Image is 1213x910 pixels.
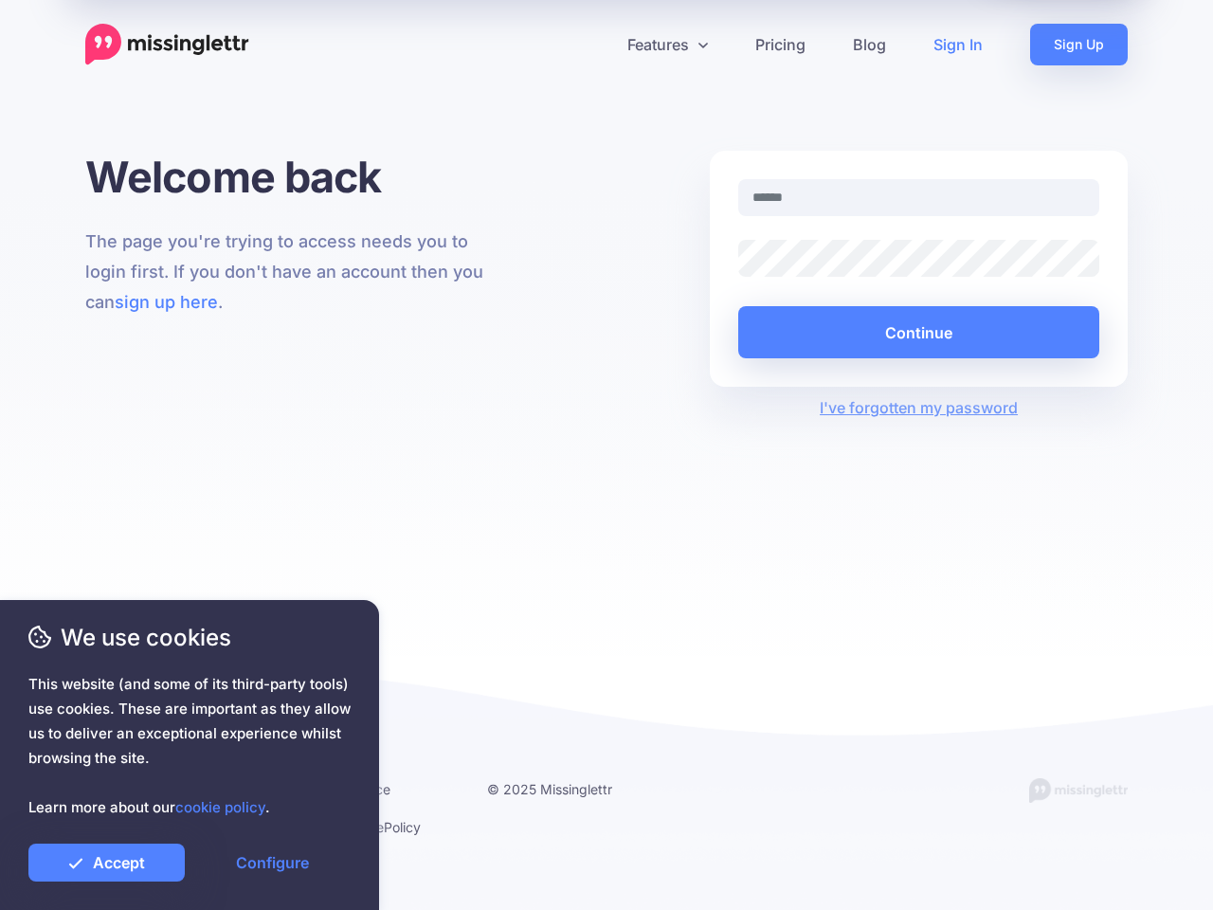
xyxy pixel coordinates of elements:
[85,151,503,203] h1: Welcome back
[115,292,218,312] a: sign up here
[1030,24,1128,65] a: Sign Up
[194,844,351,882] a: Configure
[829,24,910,65] a: Blog
[738,306,1099,358] button: Continue
[910,24,1006,65] a: Sign In
[732,24,829,65] a: Pricing
[28,672,351,820] span: This website (and some of its third-party tools) use cookies. These are important as they allow u...
[28,621,351,654] span: We use cookies
[604,24,732,65] a: Features
[85,227,503,318] p: The page you're trying to access needs you to login first. If you don't have an account then you ...
[487,777,660,801] li: © 2025 Missinglettr
[175,798,265,816] a: cookie policy
[28,844,185,882] a: Accept
[820,398,1018,417] a: I've forgotten my password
